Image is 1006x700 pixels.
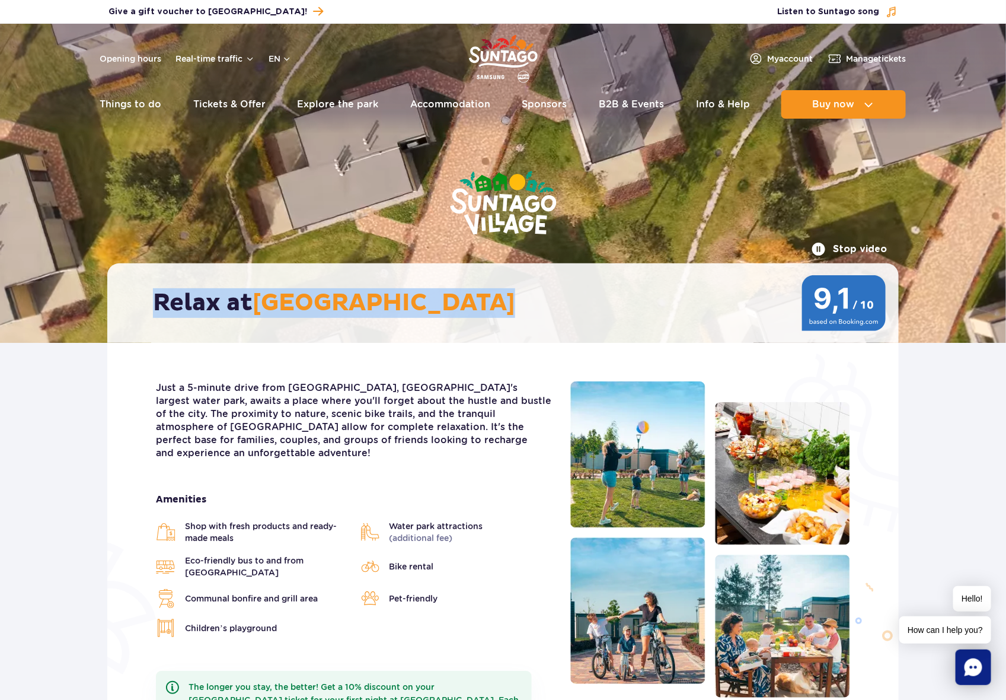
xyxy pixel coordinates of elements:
[153,288,865,318] h2: Relax at
[109,4,324,20] a: Give a gift voucher to [GEOGRAPHIC_DATA]!
[953,586,991,612] span: Hello!
[899,616,991,644] span: How can I help you?
[389,561,434,572] span: Bike rental
[389,520,483,544] span: Water park attractions
[522,90,567,119] a: Sponsors
[812,99,854,110] span: Buy now
[781,90,906,119] button: Buy now
[185,622,277,634] span: Children’s playground
[403,125,604,284] img: Suntago Village
[469,30,538,84] a: Park of Poland
[778,6,880,18] span: Listen to Suntago song
[176,54,255,63] button: Real-time traffic
[185,593,318,604] span: Communal bonfire and grill area
[599,90,664,119] a: B2B & Events
[156,493,552,506] strong: Amenities
[193,90,266,119] a: Tickets & Offer
[696,90,750,119] a: Info & Help
[156,381,552,460] p: Just a 5-minute drive from [GEOGRAPHIC_DATA], [GEOGRAPHIC_DATA]'s largest water park, awaits a pl...
[847,53,906,65] span: Manage tickets
[956,650,991,685] div: Chat
[389,533,453,543] span: (additional fee)
[100,90,162,119] a: Things to do
[801,275,887,331] img: 9,1/10 wg ocen z Booking.com
[185,555,349,578] span: Eco-friendly bus to and from [GEOGRAPHIC_DATA]
[812,242,887,256] button: Stop video
[109,6,308,18] span: Give a gift voucher to [GEOGRAPHIC_DATA]!
[185,520,349,544] span: Shop with fresh products and ready-made meals
[410,90,490,119] a: Accommodation
[778,6,898,18] button: Listen to Suntago song
[253,288,515,318] span: [GEOGRAPHIC_DATA]
[269,53,292,65] button: en
[828,52,906,66] a: Managetickets
[749,52,813,66] a: Myaccount
[298,90,379,119] a: Explore the park
[100,53,162,65] a: Opening hours
[768,53,813,65] span: My account
[389,593,438,604] span: Pet-friendly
